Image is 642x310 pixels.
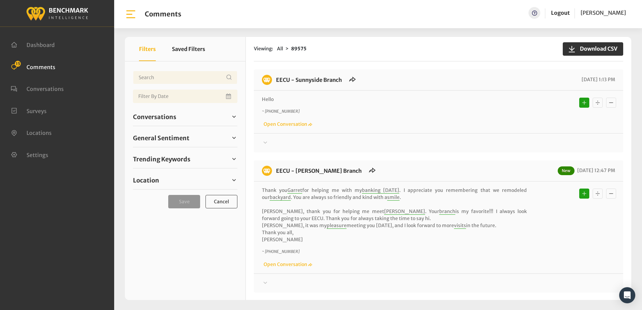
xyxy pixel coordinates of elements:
p: Hello [262,96,527,103]
span: General Sentiment [133,134,189,143]
a: Open Conversation [262,261,312,267]
button: Cancel [205,195,237,208]
span: Trending Keywords [133,155,190,164]
input: Date range input field [133,90,237,103]
a: EECU - [PERSON_NAME] Branch [276,167,362,174]
span: [PERSON_NAME] [581,9,626,16]
span: Conversations [27,86,64,92]
span: Garret [287,187,302,194]
img: benchmark [26,5,88,21]
span: Conversations [133,112,176,121]
a: Locations [11,129,52,136]
input: Username [133,71,237,84]
span: Locations [27,130,52,136]
span: All [277,46,283,52]
div: Open Intercom Messenger [619,287,635,303]
h1: Comments [145,10,181,18]
span: Download CSV [576,45,617,53]
span: [PERSON_NAME] [384,208,425,215]
a: Surveys [11,107,47,114]
a: Location [133,175,237,185]
button: Download CSV [563,42,623,56]
span: visits [454,222,466,229]
i: ~ [PHONE_NUMBER] [262,109,300,114]
button: Saved Filters [172,37,205,61]
button: Filters [139,37,156,61]
span: Location [133,176,159,185]
h6: EECU - Sunnyside Branch [272,75,346,85]
a: Conversations [11,85,64,92]
a: Logout [551,7,570,19]
span: pleasure [327,222,347,229]
a: Conversations [133,112,237,122]
span: New [558,166,575,175]
span: Settings [27,151,48,158]
a: Logout [551,9,570,16]
span: branch [439,208,455,215]
img: bar [125,8,137,20]
h6: EECU - Armstrong Branch [272,166,366,176]
span: backyard [270,194,291,201]
span: smile [387,194,400,201]
a: Open Conversation [262,121,312,127]
div: Basic example [578,96,618,109]
a: Trending Keywords [133,154,237,164]
div: Basic example [578,187,618,200]
a: EECU - Sunnyside Branch [276,76,342,83]
button: Open Calendar [225,90,233,103]
a: Dashboard [11,41,55,48]
span: 15 [15,61,21,67]
span: Comments [27,63,55,70]
strong: 89575 [291,46,307,52]
p: Thank you for helping me with my . I appreciate you remembering that we remodeled our . You are a... [262,187,527,243]
span: [DATE] 1:13 PM [580,76,615,83]
a: [PERSON_NAME] [581,7,626,19]
img: benchmark [262,166,272,176]
span: Dashboard [27,42,55,48]
a: General Sentiment [133,133,237,143]
span: banking [DATE] [362,187,399,194]
span: Surveys [27,107,47,114]
a: Settings [11,151,48,158]
a: Comments 15 [11,63,55,70]
img: benchmark [262,75,272,85]
span: Viewing: [254,45,273,52]
span: [DATE] 12:47 PM [576,167,615,173]
i: ~ [PHONE_NUMBER] [262,249,300,254]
